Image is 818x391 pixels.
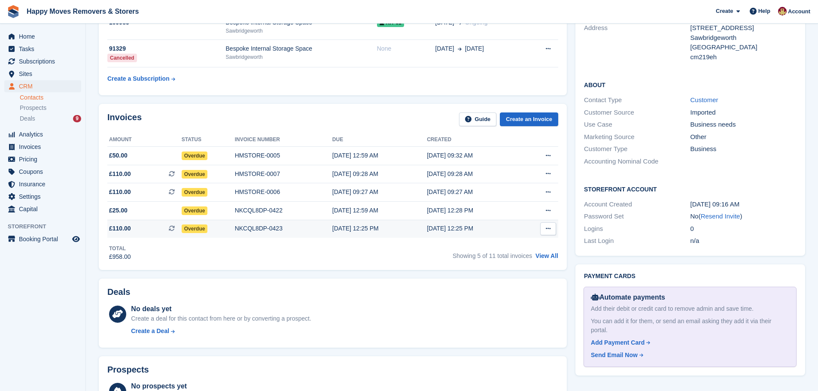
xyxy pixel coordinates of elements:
div: NKCQL8DP-0423 [235,224,332,233]
a: View All [535,252,558,259]
div: [DATE] 12:28 PM [427,206,521,215]
a: menu [4,141,81,153]
a: menu [4,30,81,42]
div: 91329 [107,44,226,53]
div: Create a deal for this contact from here or by converting a prospect. [131,314,311,323]
div: cm219eh [690,52,797,62]
div: [DATE] 12:25 PM [427,224,521,233]
div: Automate payments [591,292,789,303]
div: Add Payment Card [591,338,645,347]
div: Accounting Nominal Code [584,157,690,167]
div: [DATE] 09:32 AM [427,151,521,160]
div: Total [109,245,131,252]
a: menu [4,191,81,203]
img: stora-icon-8386f47178a22dfd0bd8f6a31ec36ba5ce8667c1dd55bd0f319d3a0aa187defe.svg [7,5,20,18]
span: Overdue [182,188,208,197]
div: Send Email Now [591,351,638,360]
a: Happy Moves Removers & Storers [23,4,142,18]
div: None [377,44,435,53]
span: [DATE] [465,44,484,53]
span: Create [716,7,733,15]
a: Deals 9 [20,114,81,123]
span: Deals [20,115,35,123]
div: Sawbridgeworth [226,27,377,35]
div: Customer Type [584,144,690,154]
div: [DATE] 09:27 AM [427,188,521,197]
a: menu [4,203,81,215]
span: Analytics [19,128,70,140]
a: menu [4,43,81,55]
span: Prospects [20,104,46,112]
div: Business needs [690,120,797,130]
div: No [690,212,797,221]
div: HMSTORE-0007 [235,170,332,179]
span: £50.00 [109,151,128,160]
div: Marketing Source [584,132,690,142]
a: Create a Deal [131,327,311,336]
span: Subscriptions [19,55,70,67]
a: menu [4,153,81,165]
div: Logins [584,224,690,234]
a: Guide [459,112,497,127]
span: Booking Portal [19,233,70,245]
a: menu [4,128,81,140]
div: [DATE] 09:28 AM [427,170,521,179]
div: [STREET_ADDRESS] [690,23,797,33]
span: Pricing [19,153,70,165]
span: Settings [19,191,70,203]
div: Sawbridgeworth [226,53,377,61]
span: Showing 5 of 11 total invoices [453,252,532,259]
div: Business [690,144,797,154]
div: 0 [690,224,797,234]
a: menu [4,233,81,245]
div: 9 [73,115,81,122]
div: Create a Subscription [107,74,170,83]
span: £110.00 [109,170,131,179]
span: Overdue [182,206,208,215]
div: HMSTORE-0006 [235,188,332,197]
div: [DATE] 09:28 AM [332,170,427,179]
th: Amount [107,133,182,147]
th: Created [427,133,521,147]
span: Insurance [19,178,70,190]
span: Home [19,30,70,42]
div: Bespoke Internal Storage Space [226,44,377,53]
h2: Prospects [107,365,149,375]
div: Imported [690,108,797,118]
a: menu [4,68,81,80]
div: [GEOGRAPHIC_DATA] [690,42,797,52]
a: menu [4,178,81,190]
h2: Deals [107,287,130,297]
div: Use Case [584,120,690,130]
div: You can add it for them, or send an email asking they add it via their portal. [591,317,789,335]
div: Contact Type [584,95,690,105]
div: Customer Source [584,108,690,118]
th: Due [332,133,427,147]
a: menu [4,55,81,67]
div: Last Login [584,236,690,246]
div: [DATE] 12:59 AM [332,151,427,160]
span: Sites [19,68,70,80]
div: Password Set [584,212,690,221]
span: Tasks [19,43,70,55]
div: Add their debit or credit card to remove admin and save time. [591,304,789,313]
span: £25.00 [109,206,128,215]
th: Invoice number [235,133,332,147]
div: [DATE] 12:25 PM [332,224,427,233]
a: Customer [690,96,718,103]
div: Create a Deal [131,327,169,336]
img: Steven Fry [778,7,787,15]
span: £110.00 [109,188,131,197]
div: HMSTORE-0005 [235,151,332,160]
span: Overdue [182,224,208,233]
div: £958.00 [109,252,131,261]
h2: Storefront Account [584,185,797,193]
span: Coupons [19,166,70,178]
div: [DATE] 09:27 AM [332,188,427,197]
a: Add Payment Card [591,338,786,347]
a: Prospects [20,103,81,112]
div: No deals yet [131,304,311,314]
span: [DATE] [435,44,454,53]
h2: Payment cards [584,273,797,280]
span: £110.00 [109,224,131,233]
